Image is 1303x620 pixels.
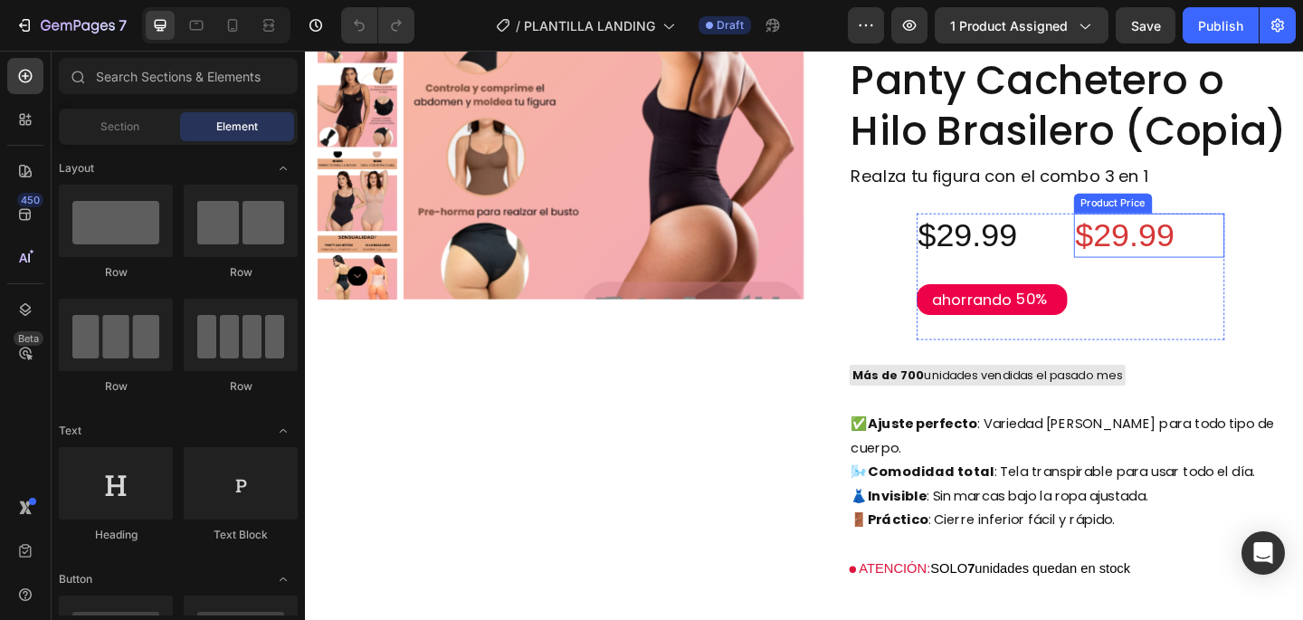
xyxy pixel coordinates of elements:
p: 👗 : Sin marcas bajo la ropa ajustada. [594,472,1070,499]
div: Text Block [184,527,298,543]
iframe: Design area [305,51,1303,620]
button: Publish [1183,7,1259,43]
p: 🌬️ : Tela transpirable para usar todo el día. [594,446,1070,472]
div: Beta [14,331,43,346]
div: $29.99 [836,177,1000,225]
div: 450 [17,193,43,207]
span: Toggle open [269,565,298,594]
div: Row [59,378,173,395]
span: ATENCIÓN: [603,556,680,571]
p: Realza tu figura con el combo 3 en 1 [594,126,1006,148]
p: 7 [119,14,127,36]
div: $29.99 [665,177,829,225]
p: SOLO unidades quedan en stock [592,553,1072,575]
div: Undo/Redo [341,7,414,43]
p: ✅ : Variedad [PERSON_NAME] para todo tipo de cuerpo. [594,394,1070,446]
div: 50% [772,258,809,282]
span: Element [216,119,258,135]
button: 1 product assigned [935,7,1108,43]
strong: Ajuste perfecto [612,396,731,416]
span: 7 [720,556,728,571]
p: 🚪 : Cierre inferior fácil y rápido. [594,498,1070,524]
span: Draft [717,17,744,33]
div: Row [59,264,173,281]
div: Row [184,264,298,281]
button: 7 [7,7,135,43]
span: Section [100,119,139,135]
div: Heading [59,527,173,543]
span: Save [1131,18,1161,33]
input: Search Sections & Elements [59,58,298,94]
div: Row [184,378,298,395]
button: Save [1116,7,1175,43]
span: Layout [59,160,94,176]
strong: Invisible [612,474,676,495]
span: Button [59,571,92,587]
span: Más de 700 [595,344,673,362]
strong: Comodidad total [612,448,749,469]
span: Toggle open [269,154,298,183]
span: PLANTILLA LANDING [524,16,655,35]
span: Text [59,423,81,439]
div: Open Intercom Messenger [1241,531,1285,575]
span: Toggle open [269,416,298,445]
span: / [516,16,520,35]
div: Product Price [840,158,918,175]
div: Publish [1198,16,1243,35]
div: unidades vendidas el pasado mes [592,342,892,365]
span: 1 product assigned [950,16,1068,35]
strong: Práctico [612,500,678,520]
div: ahorrando [680,258,772,284]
